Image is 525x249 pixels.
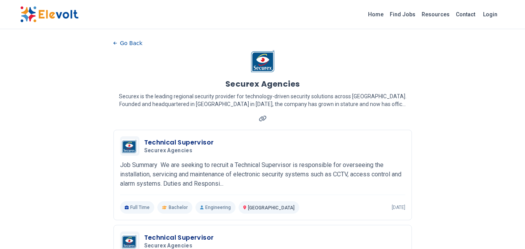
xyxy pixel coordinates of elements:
[120,160,405,188] p: Job Summary We are seeking to recruit a Technical Supervisor is responsible for overseeing the in...
[225,78,300,89] h1: Securex Agencies
[387,8,419,21] a: Find Jobs
[144,138,214,147] h3: Technical Supervisor
[113,37,143,49] button: Go Back
[144,233,214,242] h3: Technical Supervisor
[122,234,138,249] img: Securex Agencies
[169,204,188,211] span: Bachelor
[20,6,78,23] img: Elevolt
[122,139,138,153] img: Securex Agencies
[251,49,277,72] img: Securex Agencies
[248,205,295,211] span: [GEOGRAPHIC_DATA]
[144,147,193,154] span: Securex Agencies
[120,136,405,214] a: Securex AgenciesTechnical SupervisorSecurex AgenciesJob Summary We are seeking to recruit a Techn...
[195,201,235,214] p: Engineering
[365,8,387,21] a: Home
[419,8,453,21] a: Resources
[113,92,412,108] p: Securex is the leading regional security provider for technology-driven security solutions across...
[478,7,502,22] a: Login
[453,8,478,21] a: Contact
[392,204,405,211] p: [DATE]
[120,201,155,214] p: Full Time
